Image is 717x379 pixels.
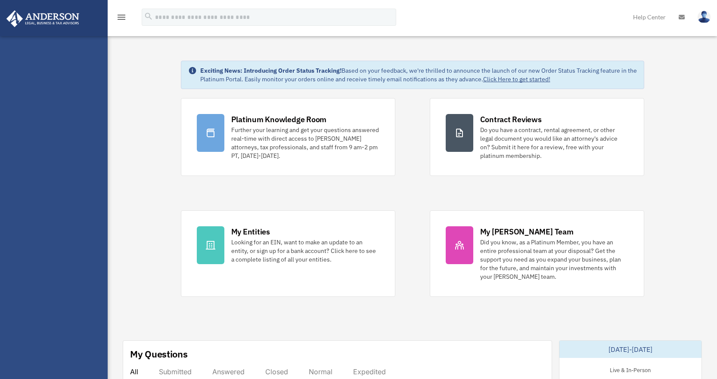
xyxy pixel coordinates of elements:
i: menu [116,12,127,22]
a: Contract Reviews Do you have a contract, rental agreement, or other legal document you would like... [430,98,644,176]
div: Do you have a contract, rental agreement, or other legal document you would like an attorney's ad... [480,126,628,160]
div: All [130,367,138,376]
a: menu [116,15,127,22]
i: search [144,12,153,21]
div: Live & In-Person [603,365,658,374]
div: Platinum Knowledge Room [231,114,327,125]
div: Did you know, as a Platinum Member, you have an entire professional team at your disposal? Get th... [480,238,628,281]
div: Normal [309,367,332,376]
div: My [PERSON_NAME] Team [480,226,574,237]
div: Further your learning and get your questions answered real-time with direct access to [PERSON_NAM... [231,126,379,160]
div: My Entities [231,226,270,237]
div: Expedited [353,367,386,376]
div: [DATE]-[DATE] [559,341,701,358]
div: Submitted [159,367,192,376]
a: My [PERSON_NAME] Team Did you know, as a Platinum Member, you have an entire professional team at... [430,210,644,297]
div: Contract Reviews [480,114,542,125]
a: My Entities Looking for an EIN, want to make an update to an entity, or sign up for a bank accoun... [181,210,395,297]
div: Closed [265,367,288,376]
img: Anderson Advisors Platinum Portal [4,10,82,27]
div: My Questions [130,348,188,361]
a: Platinum Knowledge Room Further your learning and get your questions answered real-time with dire... [181,98,395,176]
a: Click Here to get started! [483,75,550,83]
div: Based on your feedback, we're thrilled to announce the launch of our new Order Status Tracking fe... [200,66,637,83]
img: User Pic [698,11,711,23]
div: Looking for an EIN, want to make an update to an entity, or sign up for a bank account? Click her... [231,238,379,264]
strong: Exciting News: Introducing Order Status Tracking! [200,67,341,74]
div: Answered [212,367,245,376]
